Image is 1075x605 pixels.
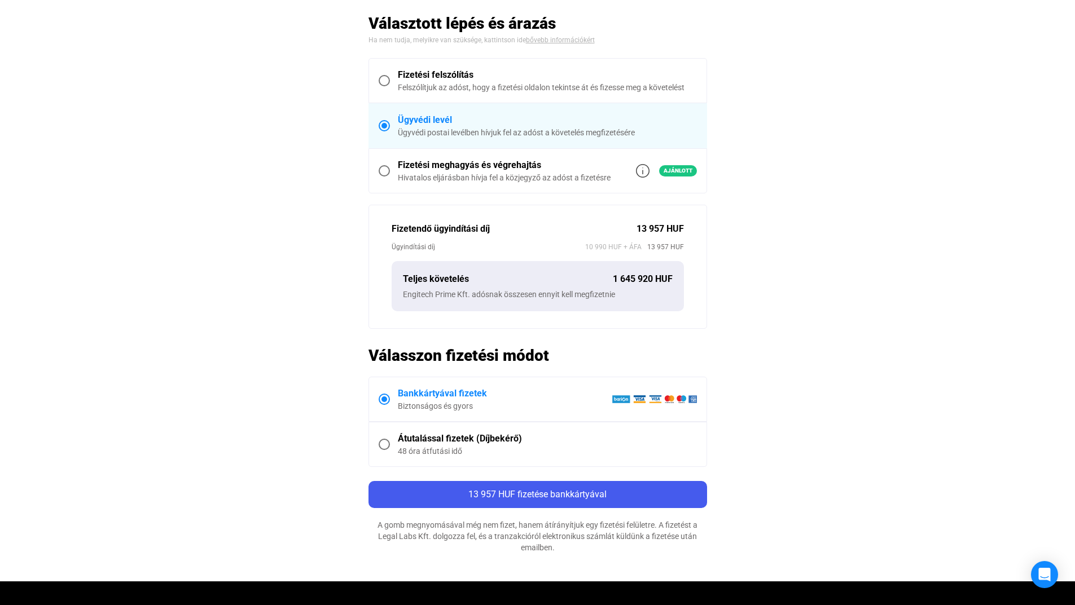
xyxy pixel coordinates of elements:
div: Felszólítjuk az adóst, hogy a fizetési oldalon tekintse át és fizesse meg a követelést [398,82,697,93]
h2: Választott lépés és árazás [368,14,707,33]
div: Hivatalos eljárásban hívja fel a közjegyző az adóst a fizetésre [398,172,611,183]
div: Fizetési meghagyás és végrehajtás [398,158,611,172]
span: 13 957 HUF [642,241,684,253]
img: barion [612,395,697,404]
div: Teljes követelés [403,272,613,286]
span: Ha nem tudja, melyikre van szüksége, kattintson ide [368,36,526,44]
div: Open Intercom Messenger [1031,561,1058,588]
button: 13 957 HUF fizetése bankkártyával [368,481,707,508]
div: Fizetendő ügyindítási díj [392,222,637,236]
div: Ügyvédi levél [398,113,697,127]
div: 13 957 HUF [637,222,684,236]
div: A gomb megnyomásával még nem fizet, hanem átírányítjuk egy fizetési felületre. A fizetést a Legal... [368,519,707,553]
span: 10 990 HUF + ÁFA [585,241,642,253]
div: Fizetési felszólítás [398,68,697,82]
div: Engitech Prime Kft. adósnak összesen ennyit kell megfizetnie [403,289,673,300]
div: Átutalással fizetek (Díjbekérő) [398,432,697,445]
div: Ügyvédi postai levélben hívjuk fel az adóst a követelés megfizetésére [398,127,697,138]
span: Ajánlott [659,165,697,176]
h2: Válasszon fizetési módot [368,346,707,365]
img: info-grey-outline [636,164,650,178]
div: Bankkártyával fizetek [398,387,612,400]
div: Biztonságos és gyors [398,400,612,412]
a: bővebb információkért [526,36,595,44]
div: 1 645 920 HUF [613,272,673,286]
div: Ügyindítási díj [392,241,585,253]
a: info-grey-outlineAjánlott [636,164,697,178]
span: 13 957 HUF fizetése bankkártyával [468,489,607,500]
div: 48 óra átfutási idő [398,445,697,457]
